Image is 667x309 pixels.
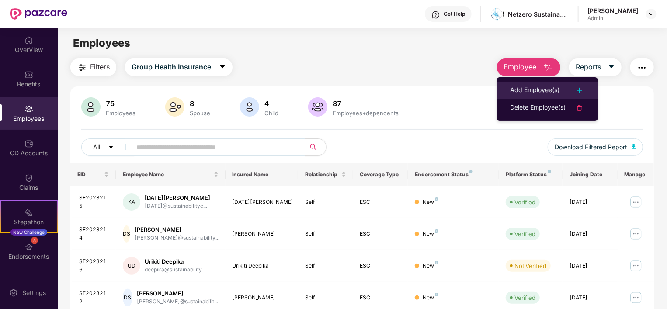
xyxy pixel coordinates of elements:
[145,266,206,274] div: deepika@sustainability...
[145,202,210,210] div: [DATE]@sustainabilitye...
[570,294,610,302] div: [DATE]
[514,261,546,270] div: Not Verified
[70,58,116,76] button: Filters
[1,218,57,227] div: Stepathon
[70,163,116,186] th: EID
[81,138,135,156] button: Allcaret-down
[24,36,33,45] img: svg+xml;base64,PHN2ZyBpZD0iSG9tZSIgeG1sbnM9Imh0dHA6Ly93d3cudzMub3JnLzIwMDAvc3ZnIiB3aWR0aD0iMjAiIG...
[308,97,327,117] img: svg+xml;base64,PHN2ZyB4bWxucz0iaHR0cDovL3d3dy53My5vcmcvMjAwMC9zdmciIHhtbG5zOnhsaW5rPSJodHRwOi8vd3...
[570,230,610,238] div: [DATE]
[145,257,206,266] div: Urikiti Deepika
[555,142,627,152] span: Download Filtered Report
[188,110,212,117] div: Spouse
[331,110,400,117] div: Employees+dependents
[548,170,551,173] img: svg+xml;base64,PHN2ZyB4bWxucz0iaHR0cDovL3d3dy53My5vcmcvMjAwMC9zdmciIHdpZHRoPSI4IiBoZWlnaHQ9IjgiIH...
[233,294,292,302] div: [PERSON_NAME]
[435,197,438,201] img: svg+xml;base64,PHN2ZyB4bWxucz0iaHR0cDovL3d3dy53My5vcmcvMjAwMC9zdmciIHdpZHRoPSI4IiBoZWlnaHQ9IjgiIH...
[510,85,559,96] div: Add Employee(s)
[233,262,292,270] div: Urikiti Deepika
[123,257,140,275] div: UD
[31,237,38,244] div: 5
[263,99,280,108] div: 4
[608,63,615,71] span: caret-down
[145,194,210,202] div: [DATE][PERSON_NAME]
[360,294,401,302] div: ESC
[135,226,219,234] div: [PERSON_NAME]
[79,257,109,274] div: SE2023216
[648,10,655,17] img: svg+xml;base64,PHN2ZyBpZD0iRHJvcGRvd24tMzJ4MzIiIHhtbG5zPSJodHRwOi8vd3d3LnczLm9yZy8yMDAwL3N2ZyIgd2...
[629,195,643,209] img: manageButton
[10,8,67,20] img: New Pazcare Logo
[629,259,643,273] img: manageButton
[587,7,638,15] div: [PERSON_NAME]
[9,288,18,297] img: svg+xml;base64,PHN2ZyBpZD0iU2V0dGluZy0yMHgyMCIgeG1sbnM9Imh0dHA6Ly93d3cudzMub3JnLzIwMDAvc3ZnIiB3aW...
[637,62,647,73] img: svg+xml;base64,PHN2ZyB4bWxucz0iaHR0cDovL3d3dy53My5vcmcvMjAwMC9zdmciIHdpZHRoPSIyNCIgaGVpZ2h0PSIyNC...
[79,226,109,242] div: SE2023214
[240,97,259,117] img: svg+xml;base64,PHN2ZyB4bWxucz0iaHR0cDovL3d3dy53My5vcmcvMjAwMC9zdmciIHhtbG5zOnhsaW5rPSJodHRwOi8vd3...
[116,163,225,186] th: Employee Name
[305,230,346,238] div: Self
[423,230,438,238] div: New
[514,293,535,302] div: Verified
[415,171,492,178] div: Endorsement Status
[24,174,33,182] img: svg+xml;base64,PHN2ZyBpZD0iQ2xhaW0iIHhtbG5zPSJodHRwOi8vd3d3LnczLm9yZy8yMDAwL3N2ZyIgd2lkdGg9IjIwIi...
[629,227,643,241] img: manageButton
[353,163,408,186] th: Coverage Type
[24,105,33,113] img: svg+xml;base64,PHN2ZyBpZD0iRW1wbG95ZWVzIiB4bWxucz0iaHR0cDovL3d3dy53My5vcmcvMjAwMC9zdmciIHdpZHRoPS...
[431,10,440,19] img: svg+xml;base64,PHN2ZyBpZD0iSGVscC0zMngzMiIgeG1sbnM9Imh0dHA6Ly93d3cudzMub3JnLzIwMDAvc3ZnIiB3aWR0aD...
[73,37,130,49] span: Employees
[125,58,233,76] button: Group Health Insurancecaret-down
[435,229,438,233] img: svg+xml;base64,PHN2ZyB4bWxucz0iaHR0cDovL3d3dy53My5vcmcvMjAwMC9zdmciIHdpZHRoPSI4IiBoZWlnaHQ9IjgiIH...
[165,97,184,117] img: svg+xml;base64,PHN2ZyB4bWxucz0iaHR0cDovL3d3dy53My5vcmcvMjAwMC9zdmciIHhtbG5zOnhsaW5rPSJodHRwOi8vd3...
[508,10,569,18] div: Netzero Sustainability
[563,163,617,186] th: Joining Date
[298,163,353,186] th: Relationship
[587,15,638,22] div: Admin
[20,288,49,297] div: Settings
[504,62,536,72] span: Employee
[226,163,299,186] th: Insured Name
[123,289,132,306] div: DS
[548,138,643,156] button: Download Filtered Report
[632,144,636,149] img: svg+xml;base64,PHN2ZyB4bWxucz0iaHR0cDovL3d3dy53My5vcmcvMjAwMC9zdmciIHhtbG5zOnhsaW5rPSJodHRwOi8vd3...
[305,171,339,178] span: Relationship
[543,62,554,73] img: svg+xml;base64,PHN2ZyB4bWxucz0iaHR0cDovL3d3dy53My5vcmcvMjAwMC9zdmciIHhtbG5zOnhsaW5rPSJodHRwOi8vd3...
[574,103,585,113] img: svg+xml;base64,PHN2ZyB4bWxucz0iaHR0cDovL3d3dy53My5vcmcvMjAwMC9zdmciIHdpZHRoPSIyNCIgaGVpZ2h0PSIyNC...
[360,262,401,270] div: ESC
[423,294,438,302] div: New
[79,289,109,306] div: SE2023212
[435,261,438,264] img: svg+xml;base64,PHN2ZyB4bWxucz0iaHR0cDovL3d3dy53My5vcmcvMjAwMC9zdmciIHdpZHRoPSI4IiBoZWlnaHQ9IjgiIH...
[104,99,137,108] div: 75
[305,138,327,156] button: search
[574,85,585,96] img: svg+xml;base64,PHN2ZyB4bWxucz0iaHR0cDovL3d3dy53My5vcmcvMjAwMC9zdmciIHdpZHRoPSIyNCIgaGVpZ2h0PSIyNC...
[497,58,560,76] button: Employee
[132,62,211,72] span: Group Health Insurance
[423,198,438,206] div: New
[514,230,535,238] div: Verified
[510,103,566,113] div: Delete Employee(s)
[10,229,47,236] div: New Challenge
[305,294,346,302] div: Self
[360,230,401,238] div: ESC
[24,139,33,148] img: svg+xml;base64,PHN2ZyBpZD0iQ0RfQWNjb3VudHMiIGRhdGEtbmFtZT0iQ0QgQWNjb3VudHMiIHhtbG5zPSJodHRwOi8vd3...
[305,198,346,206] div: Self
[576,62,601,72] span: Reports
[77,171,102,178] span: EID
[469,170,473,173] img: svg+xml;base64,PHN2ZyB4bWxucz0iaHR0cDovL3d3dy53My5vcmcvMjAwMC9zdmciIHdpZHRoPSI4IiBoZWlnaHQ9IjgiIH...
[137,298,219,306] div: [PERSON_NAME]@sustainabilit...
[491,8,504,21] img: download%20(3).png
[188,99,212,108] div: 8
[629,291,643,305] img: manageButton
[618,163,654,186] th: Manage
[514,198,535,206] div: Verified
[123,225,130,243] div: DS
[24,70,33,79] img: svg+xml;base64,PHN2ZyBpZD0iQmVuZWZpdHMiIHhtbG5zPSJodHRwOi8vd3d3LnczLm9yZy8yMDAwL3N2ZyIgd2lkdGg9Ij...
[444,10,465,17] div: Get Help
[24,208,33,217] img: svg+xml;base64,PHN2ZyB4bWxucz0iaHR0cDovL3d3dy53My5vcmcvMjAwMC9zdmciIHdpZHRoPSIyMSIgaGVpZ2h0PSIyMC...
[137,289,219,298] div: [PERSON_NAME]
[233,198,292,206] div: [DATE][PERSON_NAME]
[90,62,110,72] span: Filters
[219,63,226,71] span: caret-down
[263,110,280,117] div: Child
[570,198,610,206] div: [DATE]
